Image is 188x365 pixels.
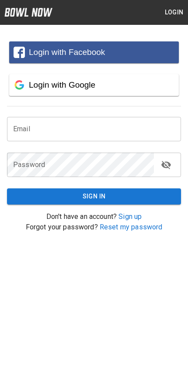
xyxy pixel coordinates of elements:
span: Login with Google [29,80,95,89]
p: Don't have an account? [7,211,181,222]
a: Sign up [118,212,142,221]
button: Sign In [7,188,181,205]
img: logo [4,8,52,17]
button: Login with Google [9,74,179,96]
p: Forgot your password? [7,222,181,232]
button: toggle password visibility [157,156,175,174]
a: Reset my password [100,223,163,231]
button: Login with Facebook [9,41,179,63]
span: Login with Facebook [29,48,105,57]
button: Login [160,4,188,20]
